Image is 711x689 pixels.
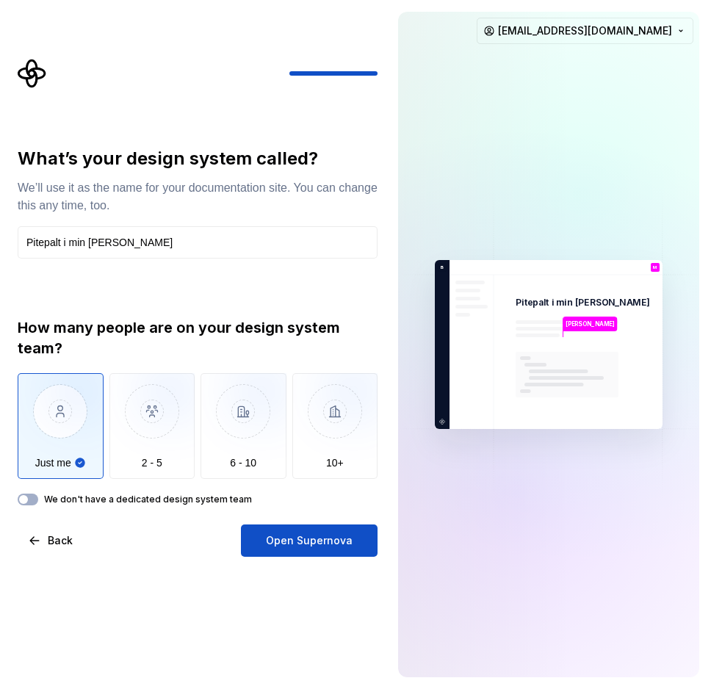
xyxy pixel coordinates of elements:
button: [EMAIL_ADDRESS][DOMAIN_NAME] [477,18,693,44]
p: [PERSON_NAME] [566,320,615,328]
button: Open Supernova [241,524,378,557]
div: How many people are on your design system team? [18,317,378,358]
p: M [653,265,657,270]
p: B [438,264,444,271]
span: Back [48,533,73,548]
label: We don't have a dedicated design system team [44,494,252,505]
div: We’ll use it as the name for your documentation site. You can change this any time, too. [18,179,378,214]
span: [EMAIL_ADDRESS][DOMAIN_NAME] [498,24,672,38]
button: Back [18,524,85,557]
span: Open Supernova [266,533,353,548]
svg: Supernova Logo [18,59,47,88]
input: Design system name [18,226,378,259]
div: What’s your design system called? [18,147,378,170]
p: Pitepalt i min [PERSON_NAME] [516,297,650,309]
